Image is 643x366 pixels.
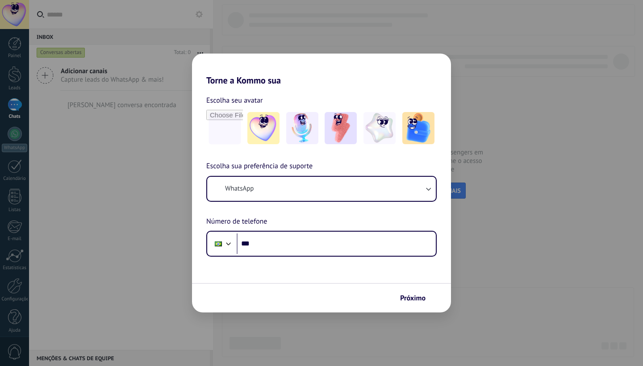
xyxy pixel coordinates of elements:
img: -4.jpeg [363,112,396,144]
button: Próximo [396,291,438,306]
img: -1.jpeg [247,112,280,144]
button: WhatsApp [207,177,436,201]
span: Escolha sua preferência de suporte [206,161,313,172]
h2: Torne a Kommo sua [192,54,451,86]
span: Escolha seu avatar [206,95,263,106]
span: Número de telefone [206,216,267,228]
img: -2.jpeg [286,112,318,144]
img: -3.jpeg [325,112,357,144]
div: Brazil: + 55 [210,234,227,253]
span: Próximo [400,295,426,301]
img: -5.jpeg [402,112,434,144]
span: WhatsApp [225,184,254,193]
